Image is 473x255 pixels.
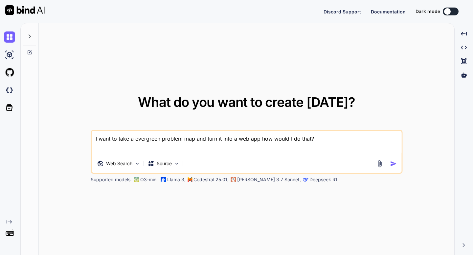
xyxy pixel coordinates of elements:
img: Pick Models [174,161,179,167]
p: Web Search [106,160,132,167]
img: Llama2 [161,177,166,182]
p: [PERSON_NAME] 3.7 Sonnet, [237,176,301,183]
button: Discord Support [324,8,361,15]
img: Pick Tools [134,161,140,167]
img: icon [390,160,397,167]
img: GPT-4 [134,177,139,182]
img: chat [4,31,15,43]
p: Codestral 25.01, [193,176,229,183]
img: claude [303,177,308,182]
p: Source [157,160,172,167]
img: Bind AI [5,5,45,15]
img: claude [231,177,236,182]
p: O3-mini, [140,176,159,183]
p: Llama 3, [167,176,186,183]
span: Documentation [371,9,406,14]
img: Mistral-AI [188,177,192,182]
span: What do you want to create [DATE]? [138,94,355,110]
img: attachment [376,160,383,167]
span: Discord Support [324,9,361,14]
img: darkCloudIdeIcon [4,85,15,96]
img: ai-studio [4,49,15,60]
span: Dark mode [416,8,440,15]
button: Documentation [371,8,406,15]
p: Deepseek R1 [309,176,337,183]
p: Supported models: [91,176,132,183]
textarea: I want to take a evergreen problem map and turn it into a web app how would I do that? [92,131,401,155]
img: githubLight [4,67,15,78]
